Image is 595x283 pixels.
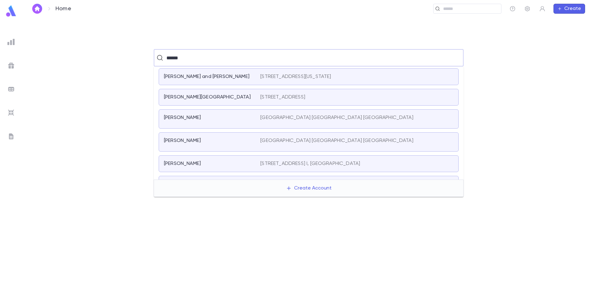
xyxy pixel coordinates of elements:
[260,115,413,121] p: [GEOGRAPHIC_DATA] [GEOGRAPHIC_DATA] [GEOGRAPHIC_DATA]
[260,138,413,144] p: [GEOGRAPHIC_DATA] [GEOGRAPHIC_DATA] [GEOGRAPHIC_DATA]
[55,5,71,12] p: Home
[260,74,331,80] p: [STREET_ADDRESS][US_STATE]
[7,133,15,140] img: letters_grey.7941b92b52307dd3b8a917253454ce1c.svg
[7,85,15,93] img: batches_grey.339ca447c9d9533ef1741baa751efc33.svg
[33,6,41,11] img: home_white.a664292cf8c1dea59945f0da9f25487c.svg
[164,161,201,167] p: [PERSON_NAME]
[7,38,15,46] img: reports_grey.c525e4749d1bce6a11f5fe2a8de1b229.svg
[5,5,17,17] img: logo
[553,4,585,14] button: Create
[260,161,360,167] p: [STREET_ADDRESS] I, [GEOGRAPHIC_DATA]
[260,94,305,100] p: [STREET_ADDRESS]
[164,115,201,121] p: [PERSON_NAME]
[164,74,249,80] p: [PERSON_NAME] and [PERSON_NAME]
[281,182,337,194] button: Create Account
[164,138,201,144] p: [PERSON_NAME]
[7,62,15,69] img: campaigns_grey.99e729a5f7ee94e3726e6486bddda8f1.svg
[164,94,251,100] p: [PERSON_NAME][GEOGRAPHIC_DATA]
[7,109,15,116] img: imports_grey.530a8a0e642e233f2baf0ef88e8c9fcb.svg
